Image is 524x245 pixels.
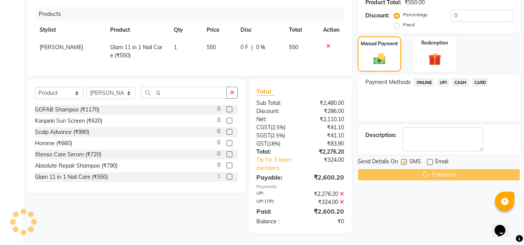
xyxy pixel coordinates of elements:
span: 0 [217,161,220,169]
span: 0 [217,150,220,158]
th: Total [284,21,318,39]
span: [PERSON_NAME] [40,44,83,51]
span: Send Details On [358,158,398,167]
span: ONLINE [414,78,434,87]
div: ₹2,276.20 [300,148,350,156]
div: GOFAB Shampoo (₹1170) [35,106,99,114]
span: 550 [289,44,298,51]
th: Qty [169,21,202,39]
span: 0 [217,139,220,147]
span: Payment Methods [365,78,411,86]
a: Tip for 3 team members [251,156,308,172]
div: Products [36,7,350,21]
div: ₹41.10 [300,132,350,140]
span: CGST [256,124,271,131]
div: Payments [256,183,344,190]
span: | [251,43,253,51]
label: Redemption [421,39,448,46]
div: Absolute Repair Shampoo (₹790) [35,162,118,170]
div: Sub Total: [251,99,300,107]
img: _cash.svg [370,52,389,66]
div: ₹41.10 [300,123,350,132]
div: ₹2,600.20 [300,207,350,216]
span: 0 [217,116,220,124]
span: 550 [207,44,216,51]
label: Fixed [403,21,415,28]
div: ₹83.90 [300,140,350,148]
div: Scalp Advance (₹990) [35,128,89,136]
div: UPI (TIP) [251,198,300,206]
label: Percentage [403,11,428,18]
span: Email [435,158,448,167]
div: Paid: [251,207,300,216]
img: _gift.svg [424,51,445,67]
span: UPI [437,78,449,87]
div: Xtenso Care Serum (₹720) [35,151,101,159]
div: Total: [251,148,300,156]
span: CARD [472,78,489,87]
th: Stylist [35,21,105,39]
div: UPI [251,190,300,198]
iframe: chat widget [491,214,516,237]
div: ( ) [251,140,300,148]
div: Homme (₹660) [35,139,72,147]
div: ₹0 [300,218,350,226]
div: Discount: [251,107,300,115]
span: 0 F [240,43,248,51]
div: Glam 11 in 1 Nail Care (₹550) [35,173,108,181]
span: SGST [256,132,270,139]
div: ₹286.00 [300,107,350,115]
th: Price [202,21,236,39]
div: ( ) [251,132,300,140]
label: Manual Payment [361,40,398,47]
div: Kanpeki Sun Screen (₹620) [35,117,102,125]
span: 18% [268,140,279,147]
span: CASH [452,78,469,87]
th: Product [105,21,169,39]
div: ₹2,600.20 [300,173,350,182]
th: Action [318,21,344,39]
span: 2.5% [272,132,284,139]
div: Balance : [251,218,300,226]
div: ₹324.00 [300,198,350,206]
span: Total [256,87,274,96]
span: 1 [217,172,220,180]
div: ₹2,276.20 [300,190,350,198]
span: Gst [256,140,267,147]
span: 0 [217,105,220,113]
div: Description: [365,131,396,139]
div: ( ) [251,123,300,132]
div: ₹2,110.10 [300,115,350,123]
div: Net: [251,115,300,123]
span: 0 % [256,43,265,51]
span: Glam 11 in 1 Nail Care (₹550) [110,44,163,59]
span: 0 [217,127,220,135]
input: Search or Scan [141,87,227,99]
div: Discount: [365,12,389,20]
th: Disc [236,21,284,39]
div: ₹2,480.00 [300,99,350,107]
span: 1 [174,44,177,51]
span: SMS [409,158,421,167]
div: Payable: [251,173,300,182]
span: 2.5% [272,124,284,130]
div: ₹324.00 [309,156,350,172]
